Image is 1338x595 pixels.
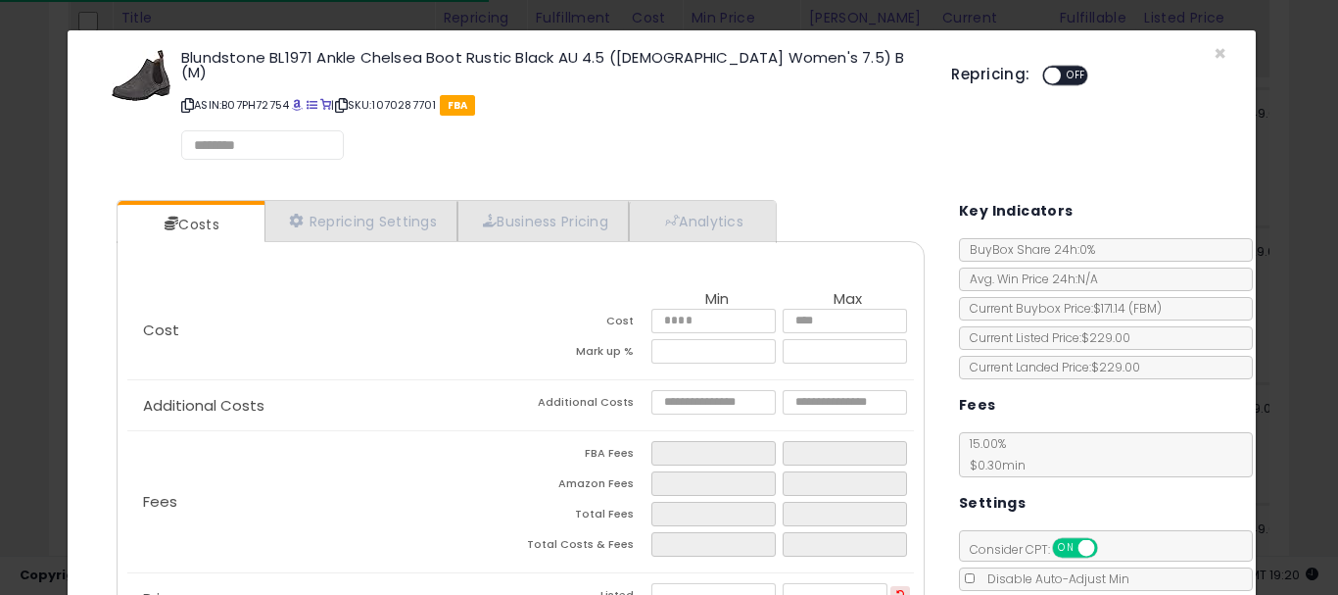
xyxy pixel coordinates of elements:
td: Mark up % [520,339,651,370]
a: Analytics [629,201,774,241]
span: 15.00 % [960,435,1026,473]
td: Total Costs & Fees [520,532,651,563]
span: $171.14 [1093,300,1162,317]
span: BuyBox Share 24h: 0% [960,241,1095,258]
span: Current Landed Price: $229.00 [960,359,1140,375]
h5: Repricing: [951,67,1029,82]
a: Costs [118,205,263,244]
span: × [1214,39,1226,68]
th: Min [651,291,783,309]
span: Current Buybox Price: [960,300,1162,317]
td: Additional Costs [520,390,651,421]
td: Cost [520,309,651,339]
span: Disable Auto-Adjust Min [978,570,1129,587]
a: Repricing Settings [264,201,458,241]
img: 31q7O5DMe7L._SL60_.jpg [112,50,170,101]
th: Max [783,291,914,309]
span: Current Listed Price: $229.00 [960,329,1130,346]
span: OFF [1094,540,1125,557]
span: ( FBM ) [1128,300,1162,317]
span: Avg. Win Price 24h: N/A [960,271,1098,287]
span: $0.30 min [960,457,1026,473]
span: Consider CPT: [960,541,1123,558]
span: FBA [440,95,476,116]
p: Fees [127,494,521,510]
td: Total Fees [520,502,651,532]
h5: Settings [959,491,1026,516]
a: BuyBox page [292,97,303,113]
a: All offer listings [307,97,317,113]
h5: Key Indicators [959,199,1074,223]
p: Cost [127,322,521,338]
p: ASIN: B07PH72754 | SKU: 1070287701 [181,89,922,121]
a: Your listing only [320,97,331,113]
h3: Blundstone BL1971 Ankle Chelsea Boot Rustic Black AU 4.5 ([DEMOGRAPHIC_DATA] Women's 7.5) B (M) [181,50,922,79]
td: FBA Fees [520,441,651,471]
td: Amazon Fees [520,471,651,502]
a: Business Pricing [457,201,629,241]
h5: Fees [959,393,996,418]
p: Additional Costs [127,398,521,414]
span: ON [1054,540,1078,557]
span: OFF [1061,68,1092,84]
